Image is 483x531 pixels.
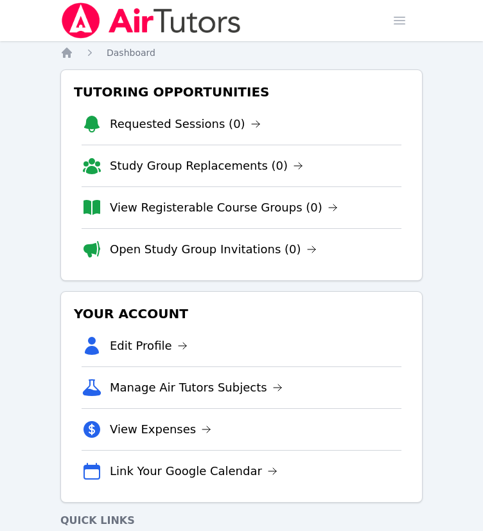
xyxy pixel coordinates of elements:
h3: Tutoring Opportunities [71,80,412,104]
a: Edit Profile [110,337,188,355]
h4: Quick Links [60,513,423,528]
a: Manage Air Tutors Subjects [110,379,283,397]
a: Requested Sessions (0) [110,115,261,133]
span: Dashboard [107,48,155,58]
a: Link Your Google Calendar [110,462,277,480]
nav: Breadcrumb [60,46,423,59]
a: View Registerable Course Groups (0) [110,199,338,217]
a: Open Study Group Invitations (0) [110,240,317,258]
img: Air Tutors [60,3,242,39]
h3: Your Account [71,302,412,325]
a: View Expenses [110,420,211,438]
a: Study Group Replacements (0) [110,157,303,175]
a: Dashboard [107,46,155,59]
